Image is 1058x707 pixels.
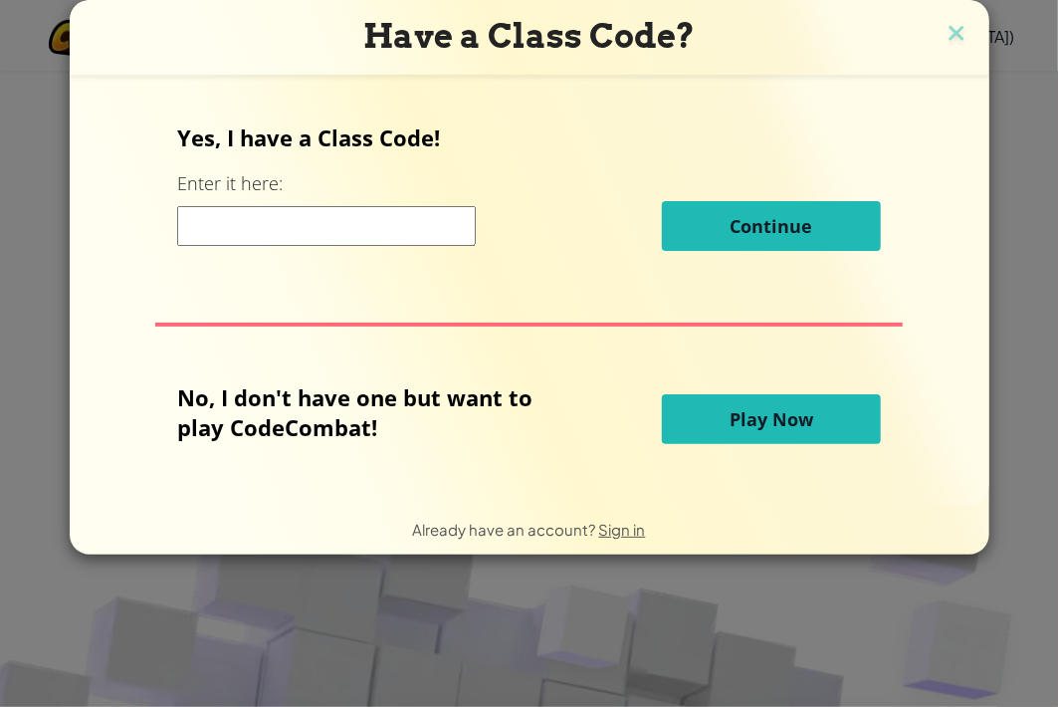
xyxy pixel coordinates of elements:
label: Enter it here: [177,171,283,196]
span: Continue [731,214,813,238]
p: No, I don't have one but want to play CodeCombat! [177,382,562,442]
a: Sign in [599,520,646,539]
img: close icon [944,20,969,50]
p: Yes, I have a Class Code! [177,122,881,152]
span: Already have an account? [413,520,599,539]
button: Play Now [662,394,881,444]
span: Have a Class Code? [363,16,695,56]
button: Continue [662,201,881,251]
span: Play Now [730,407,813,431]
